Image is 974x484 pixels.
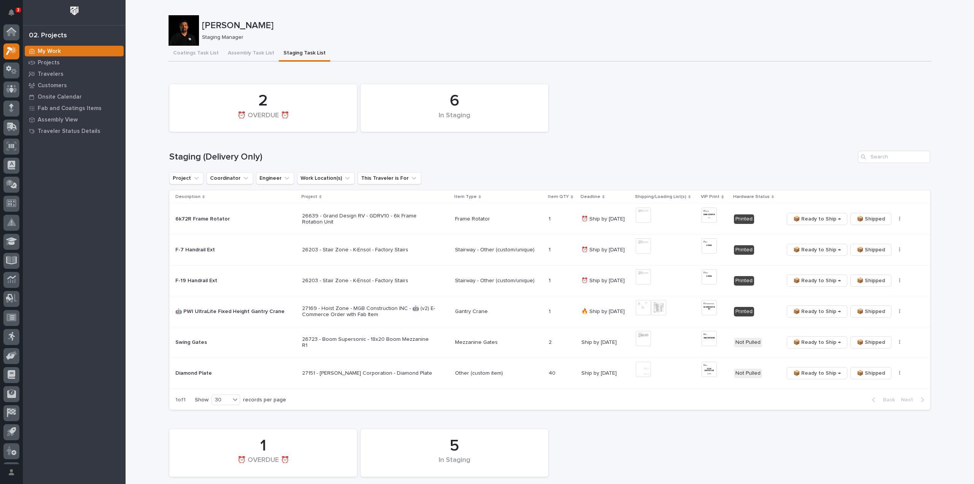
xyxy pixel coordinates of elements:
p: Stairway - Other (custom/unique) [455,278,543,284]
p: Assembly View [38,117,78,123]
p: 1 [549,245,552,253]
p: Project [301,193,317,201]
p: [PERSON_NAME] [202,20,928,31]
p: Show [195,397,208,403]
button: 📦 Ready to Ship → [787,336,847,348]
p: Shipping/Loading List(s) [635,193,686,201]
p: Diamond Plate [175,369,213,377]
a: My Work [23,45,126,57]
button: 📦 Ready to Ship → [787,244,847,256]
p: 27151 - [PERSON_NAME] Corporation - Diamond Plate [302,370,435,377]
div: Printed [734,276,754,286]
p: F-7 Handrail Ext [175,245,216,253]
span: 📦 Ready to Ship → [793,307,841,316]
p: records per page [243,397,286,403]
a: Projects [23,57,126,68]
p: 27169 - Hoist Zone - MGB Construction INC - 🤖 (v2) E-Commerce Order with Fab Item [302,305,435,318]
input: Search [858,151,930,163]
button: Notifications [3,5,19,21]
span: Back [879,396,895,403]
p: Ship by [DATE] [581,370,630,377]
img: Workspace Logo [67,4,81,18]
p: Staging Manager [202,34,925,41]
div: 30 [212,396,230,404]
button: 📦 Shipped [850,367,891,379]
p: 🤖 PWI UltraLite Fixed Height Gantry Crane [175,307,286,315]
p: 26723 - Boom Supersonic - 18x20 Boom Mezzanine R1 [302,336,435,349]
tr: 6k72R Frame Rotator6k72R Frame Rotator 26639 - Grand Design RV - GDRV10 - 6k Frame Rotation UnitF... [169,204,930,235]
button: Staging Task List [279,46,330,62]
span: 📦 Shipped [857,369,885,378]
p: 2 [549,338,553,346]
p: Projects [38,59,60,66]
tr: Swing GatesSwing Gates 26723 - Boom Supersonic - 18x20 Boom Mezzanine R1Mezzanine Gates22 Ship by... [169,327,930,358]
button: Back [866,396,898,403]
a: Traveler Status Details [23,125,126,137]
div: 5 [374,436,535,455]
div: Printed [734,214,754,224]
p: Item Type [454,193,477,201]
span: 📦 Ready to Ship → [793,338,841,347]
p: Fab and Coatings Items [38,105,102,112]
button: Project [169,172,204,184]
div: Not Pulled [734,369,762,378]
button: 📦 Ready to Ship → [787,305,847,318]
a: Customers [23,80,126,91]
div: Notifications3 [10,9,19,21]
span: 📦 Ready to Ship → [793,276,841,285]
h1: Staging (Delivery Only) [169,152,855,163]
p: Deadline [581,193,600,201]
button: Coatings Task List [169,46,223,62]
p: Customers [38,82,67,89]
span: 📦 Shipped [857,307,885,316]
button: Coordinator [207,172,253,184]
p: VIP Print [701,193,719,201]
p: 26203 - Stair Zone - K-Ensol - Factory Stairs [302,247,435,253]
span: Next [901,396,918,403]
span: 📦 Ready to Ship → [793,369,841,378]
tr: 🤖 PWI UltraLite Fixed Height Gantry Crane🤖 PWI UltraLite Fixed Height Gantry Crane 27169 - Hoist ... [169,296,930,327]
p: ⏰ Ship by [DATE] [581,216,630,222]
button: 📦 Shipped [850,305,891,318]
p: Item QTY [548,193,569,201]
div: 6 [374,91,535,110]
button: Assembly Task List [223,46,279,62]
span: 📦 Shipped [857,245,885,254]
button: 📦 Ready to Ship → [787,275,847,287]
p: 1 of 1 [169,391,192,409]
p: Description [175,193,201,201]
button: 📦 Ready to Ship → [787,213,847,225]
button: 📦 Shipped [850,244,891,256]
span: 📦 Shipped [857,338,885,347]
tr: Diamond PlateDiamond Plate 27151 - [PERSON_NAME] Corporation - Diamond PlateOther (custom item)40... [169,358,930,389]
button: 📦 Ready to Ship → [787,367,847,379]
a: Fab and Coatings Items [23,102,126,114]
p: Stairway - Other (custom/unique) [455,247,543,253]
p: Frame Rotator [455,216,543,222]
p: Ship by [DATE] [581,339,630,346]
div: 2 [182,91,344,110]
div: ⏰ OVERDUE ⏰ [182,456,344,472]
p: Gantry Crane [455,308,543,315]
button: This Traveler is For [358,172,421,184]
p: Travelers [38,71,64,78]
p: 26639 - Grand Design RV - GDRV10 - 6k Frame Rotation Unit [302,213,435,226]
button: Next [898,396,930,403]
p: 1 [549,276,552,284]
a: Assembly View [23,114,126,125]
p: Onsite Calendar [38,94,82,101]
p: 1 [549,307,552,315]
span: 📦 Ready to Ship → [793,245,841,254]
div: ⏰ OVERDUE ⏰ [182,112,344,128]
div: Printed [734,307,754,316]
p: Hardware Status [733,193,770,201]
p: Swing Gates [175,338,208,346]
button: 📦 Shipped [850,213,891,225]
p: F-19 Handrail Ext [175,276,219,284]
span: 📦 Shipped [857,276,885,285]
p: ⏰ Ship by [DATE] [581,278,630,284]
p: 6k72R Frame Rotator [175,214,231,222]
div: Printed [734,245,754,255]
button: Work Location(s) [297,172,355,184]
